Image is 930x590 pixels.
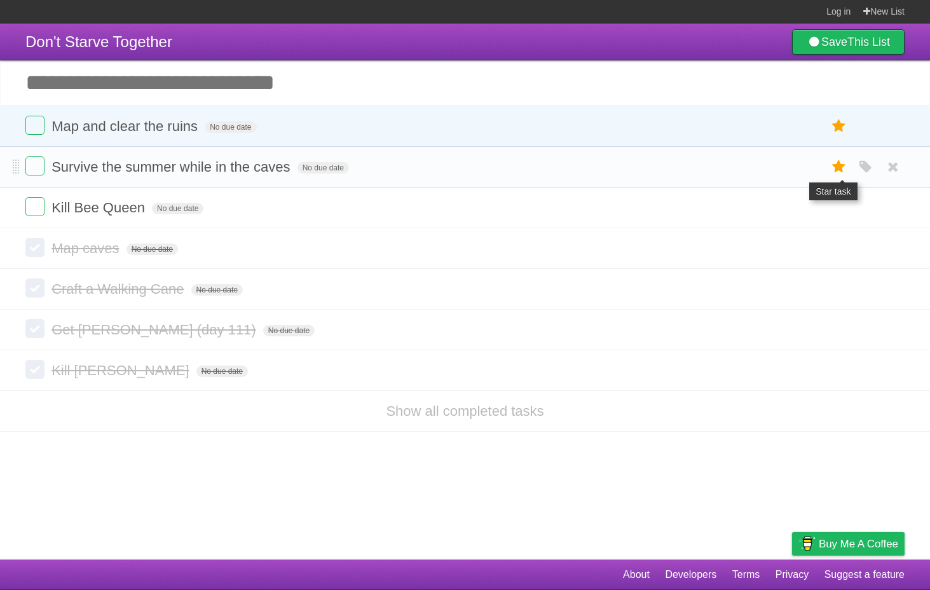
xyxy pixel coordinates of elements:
[152,203,203,214] span: No due date
[127,244,178,255] span: No due date
[25,33,172,50] span: Don't Starve Together
[51,362,192,378] span: Kill [PERSON_NAME]
[25,238,44,257] label: Done
[297,162,349,174] span: No due date
[25,278,44,298] label: Done
[827,116,851,137] label: Star task
[827,156,851,177] label: Star task
[51,240,122,256] span: Map caves
[196,366,248,377] span: No due date
[798,533,816,554] img: Buy me a coffee
[776,563,809,587] a: Privacy
[51,200,148,216] span: Kill Bee Queen
[51,118,201,134] span: Map and clear the ruins
[25,319,44,338] label: Done
[792,29,905,55] a: SaveThis List
[665,563,716,587] a: Developers
[25,197,44,216] label: Done
[25,360,44,379] label: Done
[792,532,905,556] a: Buy me a coffee
[732,563,760,587] a: Terms
[819,533,898,555] span: Buy me a coffee
[205,121,256,133] span: No due date
[51,281,187,297] span: Craft a Walking Cane
[623,563,650,587] a: About
[51,159,293,175] span: Survive the summer while in the caves
[191,284,243,296] span: No due date
[847,36,890,48] b: This List
[25,156,44,175] label: Done
[51,322,259,338] span: Get [PERSON_NAME] (day 111)
[386,403,544,419] a: Show all completed tasks
[25,116,44,135] label: Done
[263,325,315,336] span: No due date
[824,563,905,587] a: Suggest a feature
